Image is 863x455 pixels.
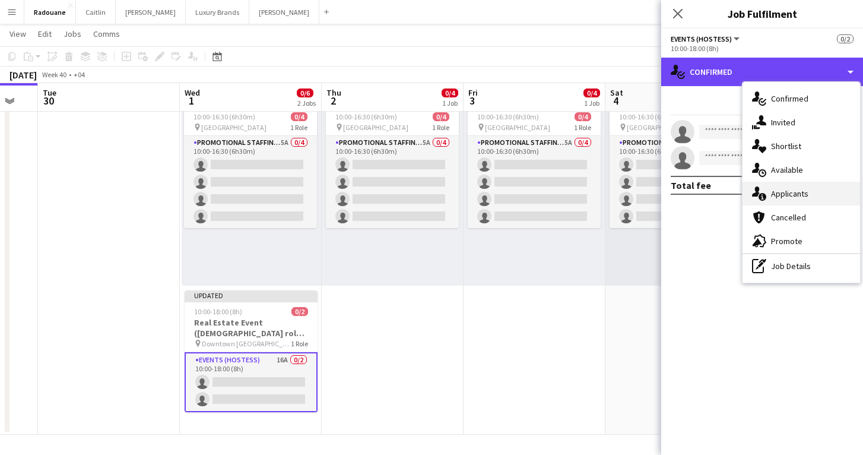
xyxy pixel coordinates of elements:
[468,108,601,228] app-job-card: 10:00-16:30 (6h30m)0/4 [GEOGRAPHIC_DATA]1 RolePromotional Staffing (Brand Ambassadors)5A0/410:00-...
[5,26,31,42] a: View
[186,1,249,24] button: Luxury Brands
[43,87,56,98] span: Tue
[608,94,623,108] span: 4
[201,123,266,132] span: [GEOGRAPHIC_DATA]
[249,1,319,24] button: [PERSON_NAME]
[59,26,86,42] a: Jobs
[837,34,854,43] span: 0/2
[38,29,52,39] span: Edit
[584,99,599,108] div: 1 Job
[771,188,808,199] span: Applicants
[485,123,550,132] span: [GEOGRAPHIC_DATA]
[325,94,341,108] span: 2
[290,123,307,132] span: 1 Role
[39,70,69,79] span: Week 40
[771,141,801,151] span: Shortlist
[432,123,449,132] span: 1 Role
[442,89,458,97] span: 0/4
[771,212,806,223] span: Cancelled
[184,136,317,228] app-card-role: Promotional Staffing (Brand Ambassadors)5A0/410:00-16:30 (6h30m)
[88,26,125,42] a: Comms
[64,29,81,39] span: Jobs
[671,34,741,43] button: Events (Hostess)
[343,123,408,132] span: [GEOGRAPHIC_DATA]
[610,87,623,98] span: Sat
[184,108,317,228] app-job-card: 10:00-16:30 (6h30m)0/4 [GEOGRAPHIC_DATA]1 RolePromotional Staffing (Brand Ambassadors)5A0/410:00-...
[771,117,795,128] span: Invited
[9,29,26,39] span: View
[202,339,291,348] span: Downtown [GEOGRAPHIC_DATA]
[185,290,318,412] app-job-card: Updated10:00-18:00 (8h)0/2Real Estate Event ([DEMOGRAPHIC_DATA] role) [GEOGRAPHIC_DATA] Downtown ...
[41,94,56,108] span: 30
[335,112,397,121] span: 10:00-16:30 (6h30m)
[291,339,308,348] span: 1 Role
[433,112,449,121] span: 0/4
[771,93,808,104] span: Confirmed
[326,87,341,98] span: Thu
[468,136,601,228] app-card-role: Promotional Staffing (Brand Ambassadors)5A0/410:00-16:30 (6h30m)
[74,70,85,79] div: +04
[185,352,318,412] app-card-role: Events (Hostess)16A0/210:00-18:00 (8h)
[671,34,732,43] span: Events (Hostess)
[33,26,56,42] a: Edit
[610,136,743,228] app-card-role: Promotional Staffing (Brand Ambassadors)5A0/410:00-16:30 (6h30m)
[194,307,242,316] span: 10:00-18:00 (8h)
[610,108,743,228] app-job-card: 10:00-16:30 (6h30m)0/4 [GEOGRAPHIC_DATA]1 RolePromotional Staffing (Brand Ambassadors)5A0/410:00-...
[467,94,478,108] span: 3
[583,89,600,97] span: 0/4
[326,108,459,228] app-job-card: 10:00-16:30 (6h30m)0/4 [GEOGRAPHIC_DATA]1 RolePromotional Staffing (Brand Ambassadors)5A0/410:00-...
[574,123,591,132] span: 1 Role
[627,123,692,132] span: [GEOGRAPHIC_DATA]
[661,58,863,86] div: Confirmed
[297,99,316,108] div: 2 Jobs
[93,29,120,39] span: Comms
[9,69,37,81] div: [DATE]
[185,317,318,339] h3: Real Estate Event ([DEMOGRAPHIC_DATA] role) [GEOGRAPHIC_DATA]
[671,44,854,53] div: 10:00-18:00 (8h)
[326,136,459,228] app-card-role: Promotional Staffing (Brand Ambassadors)5A0/410:00-16:30 (6h30m)
[291,307,308,316] span: 0/2
[185,290,318,300] div: Updated
[193,112,255,121] span: 10:00-16:30 (6h30m)
[116,1,186,24] button: [PERSON_NAME]
[661,6,863,21] h3: Job Fulfilment
[771,165,803,175] span: Available
[671,179,711,191] div: Total fee
[743,254,860,278] div: Job Details
[76,1,116,24] button: Caitlin
[468,87,478,98] span: Fri
[185,87,200,98] span: Wed
[24,1,76,24] button: Radouane
[291,112,307,121] span: 0/4
[477,112,539,121] span: 10:00-16:30 (6h30m)
[183,94,200,108] span: 1
[619,112,681,121] span: 10:00-16:30 (6h30m)
[575,112,591,121] span: 0/4
[442,99,458,108] div: 1 Job
[771,236,802,247] span: Promote
[297,89,313,97] span: 0/6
